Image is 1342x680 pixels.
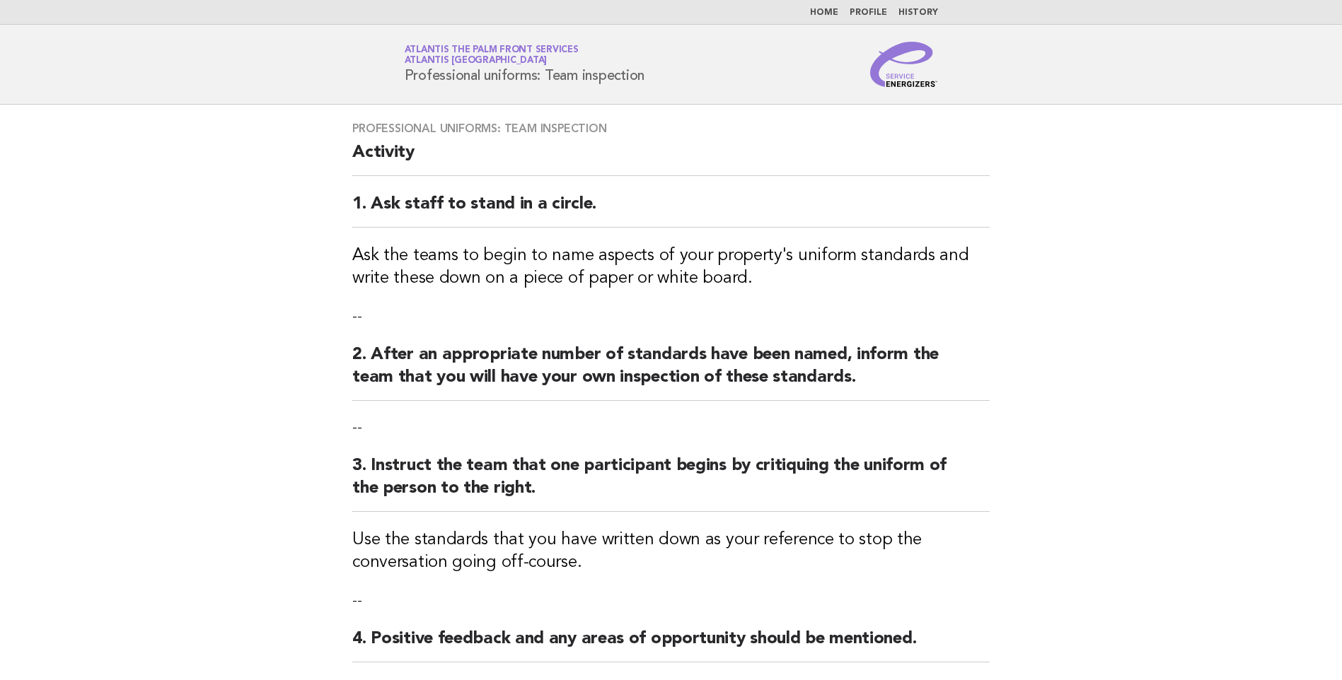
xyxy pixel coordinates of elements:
[352,122,990,136] h3: Professional uniforms: Team inspection
[352,418,990,438] p: --
[405,46,645,83] h1: Professional uniforms: Team inspection
[352,141,990,176] h2: Activity
[352,307,990,327] p: --
[405,45,579,65] a: Atlantis The Palm Front ServicesAtlantis [GEOGRAPHIC_DATA]
[898,8,938,17] a: History
[850,8,887,17] a: Profile
[352,628,990,662] h2: 4. Positive feedback and any areas of opportunity should be mentioned.
[352,529,990,574] h3: Use the standards that you have written down as your reference to stop the conversation going off...
[352,344,990,401] h2: 2. After an appropriate number of standards have been named, inform the team that you will have y...
[352,455,990,512] h2: 3. Instruct the team that one participant begins by critiquing the uniform of the person to the r...
[352,245,990,290] h3: Ask the teams to begin to name aspects of your property's uniform standards and write these down ...
[352,193,990,228] h2: 1. Ask staff to stand in a circle.
[810,8,838,17] a: Home
[405,57,548,66] span: Atlantis [GEOGRAPHIC_DATA]
[352,591,990,611] p: --
[870,42,938,87] img: Service Energizers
